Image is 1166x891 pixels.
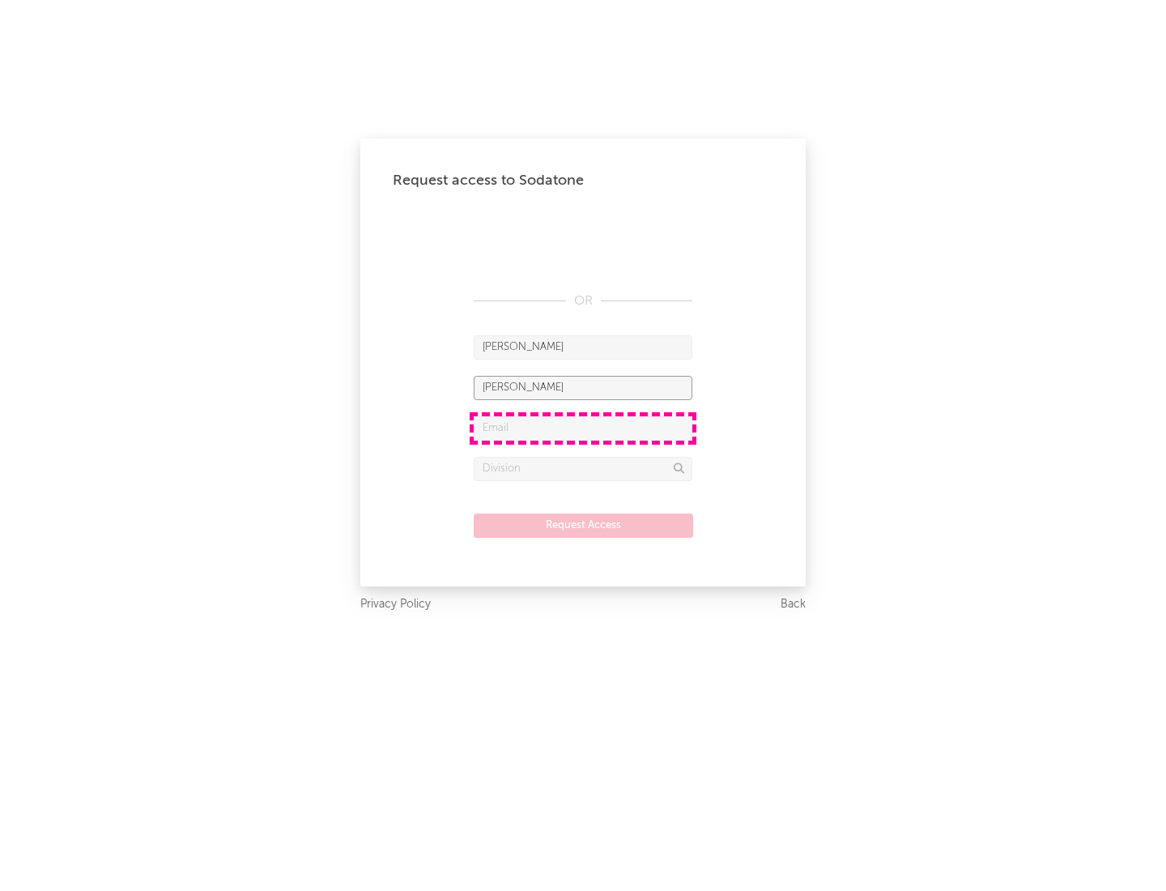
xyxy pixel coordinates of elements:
[474,457,692,481] input: Division
[474,335,692,360] input: First Name
[474,416,692,441] input: Email
[393,171,773,190] div: Request access to Sodatone
[474,514,693,538] button: Request Access
[781,595,806,615] a: Back
[360,595,431,615] a: Privacy Policy
[474,292,692,311] div: OR
[474,376,692,400] input: Last Name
